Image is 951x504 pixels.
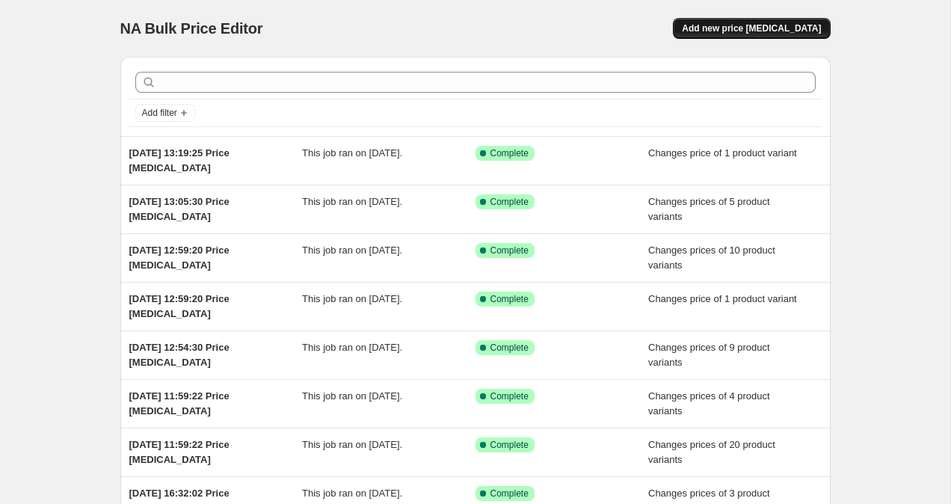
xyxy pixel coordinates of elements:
[490,293,529,305] span: Complete
[302,293,402,304] span: This job ran on [DATE].
[120,20,263,37] span: NA Bulk Price Editor
[648,390,770,417] span: Changes prices of 4 product variants
[302,245,402,256] span: This job ran on [DATE].
[302,196,402,207] span: This job ran on [DATE].
[302,439,402,450] span: This job ran on [DATE].
[490,147,529,159] span: Complete
[129,342,230,368] span: [DATE] 12:54:30 Price [MEDICAL_DATA]
[490,439,529,451] span: Complete
[302,147,402,159] span: This job ran on [DATE].
[648,147,797,159] span: Changes price of 1 product variant
[648,293,797,304] span: Changes price of 1 product variant
[129,245,230,271] span: [DATE] 12:59:20 Price [MEDICAL_DATA]
[682,22,821,34] span: Add new price [MEDICAL_DATA]
[490,390,529,402] span: Complete
[648,439,775,465] span: Changes prices of 20 product variants
[129,147,230,173] span: [DATE] 13:19:25 Price [MEDICAL_DATA]
[129,293,230,319] span: [DATE] 12:59:20 Price [MEDICAL_DATA]
[490,196,529,208] span: Complete
[302,390,402,402] span: This job ran on [DATE].
[648,196,770,222] span: Changes prices of 5 product variants
[648,245,775,271] span: Changes prices of 10 product variants
[129,439,230,465] span: [DATE] 11:59:22 Price [MEDICAL_DATA]
[302,342,402,353] span: This job ran on [DATE].
[673,18,830,39] button: Add new price [MEDICAL_DATA]
[648,342,770,368] span: Changes prices of 9 product variants
[129,196,230,222] span: [DATE] 13:05:30 Price [MEDICAL_DATA]
[490,488,529,500] span: Complete
[490,245,529,256] span: Complete
[490,342,529,354] span: Complete
[302,488,402,499] span: This job ran on [DATE].
[142,107,177,119] span: Add filter
[135,104,195,122] button: Add filter
[129,390,230,417] span: [DATE] 11:59:22 Price [MEDICAL_DATA]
